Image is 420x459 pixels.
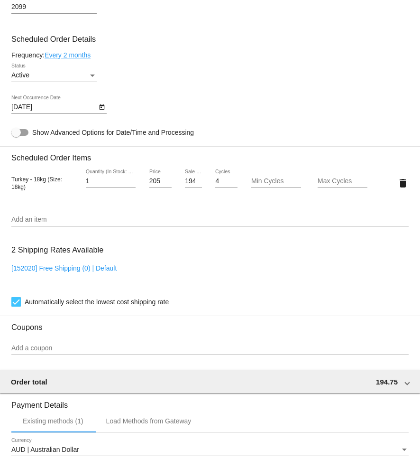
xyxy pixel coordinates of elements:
[25,296,169,308] span: Automatically select the lowest cost shipping rate
[11,71,29,79] span: Active
[215,178,237,185] input: Cycles
[106,417,192,425] div: Load Methods from Gateway
[11,393,409,410] h3: Payment Details
[11,446,409,454] mat-select: Currency
[23,417,83,425] div: Existing methods (1)
[11,216,409,224] input: Add an item
[86,178,136,185] input: Quantity (In Stock: 388)
[318,178,367,185] input: Max Cycles
[11,264,117,272] a: [152020] Free Shipping (0) | Default
[11,3,97,11] input: Shipping Postcode
[32,128,194,137] span: Show Advanced Options for Date/Time and Processing
[149,178,172,185] input: Price
[11,146,409,162] h3: Scheduled Order Items
[11,446,79,453] span: AUD | Australian Dollar
[251,178,301,185] input: Min Cycles
[11,345,409,352] input: Add a coupon
[11,316,409,332] h3: Coupons
[11,240,103,260] h3: 2 Shipping Rates Available
[45,51,91,59] a: Every 2 months
[11,35,409,44] h3: Scheduled Order Details
[11,51,409,59] div: Frequency:
[397,178,409,189] mat-icon: delete
[11,103,97,111] input: Next Occurrence Date
[11,378,47,386] span: Order total
[97,102,107,112] button: Open calendar
[11,72,97,79] mat-select: Status
[185,178,202,185] input: Sale Price
[11,176,62,190] span: Turkey - 18kg (Size: 18kg)
[376,378,398,386] span: 194.75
